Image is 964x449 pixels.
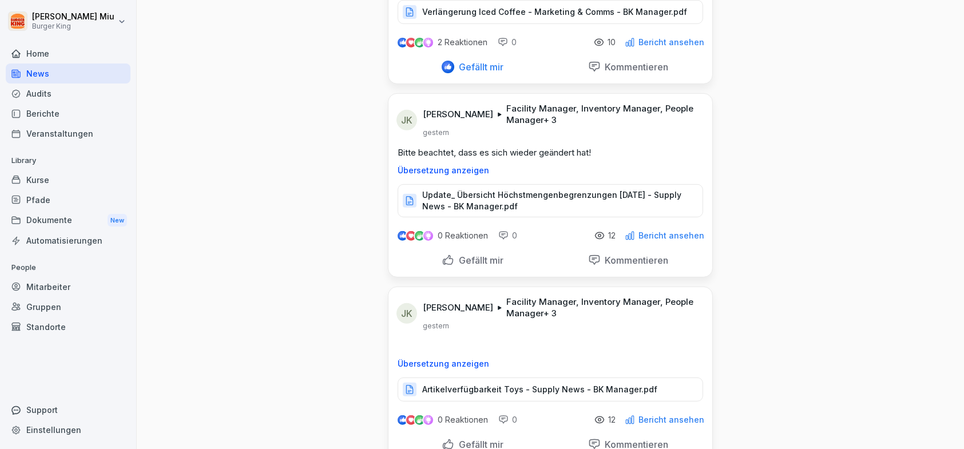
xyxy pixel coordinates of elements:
p: 12 [608,415,616,424]
a: News [6,63,130,84]
p: 0 Reaktionen [438,415,488,424]
img: celebrate [415,231,425,241]
p: Artikelverfügbarkeit Toys - Supply News - BK Manager.pdf [422,384,657,395]
p: Gefällt mir [454,255,503,266]
img: like [398,231,407,240]
div: 0 [498,37,517,48]
p: Facility Manager, Inventory Manager, People Manager + 3 [506,103,699,126]
a: Update_ Übersicht Höchstmengenbegrenzungen [DATE] - Supply News - BK Manager.pdf [398,198,703,210]
img: love [407,416,415,424]
p: Bericht ansehen [638,38,704,47]
p: 0 Reaktionen [438,231,488,240]
div: 0 [498,414,517,426]
img: love [407,232,415,240]
a: DokumenteNew [6,210,130,231]
p: Bericht ansehen [638,231,704,240]
p: [PERSON_NAME] [423,302,493,313]
img: like [398,38,407,47]
p: Übersetzung anzeigen [398,359,703,368]
img: inspiring [423,231,433,241]
div: JK [396,303,417,324]
img: celebrate [415,38,425,47]
p: Facility Manager, Inventory Manager, People Manager + 3 [506,296,699,319]
p: Burger King [32,22,114,30]
p: Übersetzung anzeigen [398,166,703,175]
p: Gefällt mir [454,61,503,73]
a: Einstellungen [6,420,130,440]
p: Verlängerung Iced Coffee - Marketing & Comms - BK Manager.pdf [422,6,687,18]
p: 2 Reaktionen [438,38,487,47]
p: 12 [608,231,616,240]
div: New [108,214,127,227]
div: JK [396,110,417,130]
p: Bitte beachtet, dass es sich wieder geändert hat! [398,146,703,159]
p: 10 [608,38,616,47]
a: Mitarbeiter [6,277,130,297]
a: Pfade [6,190,130,210]
p: Bericht ansehen [638,415,704,424]
div: Dokumente [6,210,130,231]
a: Berichte [6,104,130,124]
p: Kommentieren [601,61,669,73]
img: love [407,38,415,47]
p: Kommentieren [601,255,669,266]
img: like [398,415,407,424]
p: gestern [423,128,449,137]
div: Support [6,400,130,420]
a: Artikelverfügbarkeit Toys - Supply News - BK Manager.pdf [398,387,703,399]
a: Home [6,43,130,63]
div: 0 [498,230,517,241]
a: Verlängerung Iced Coffee - Marketing & Comms - BK Manager.pdf [398,10,703,21]
a: Kurse [6,170,130,190]
img: celebrate [415,415,425,425]
p: Update_ Übersicht Höchstmengenbegrenzungen [DATE] - Supply News - BK Manager.pdf [422,189,691,212]
p: gestern [423,321,449,331]
a: Standorte [6,317,130,337]
a: Audits [6,84,130,104]
p: [PERSON_NAME] [423,109,493,120]
p: Library [6,152,130,170]
p: [PERSON_NAME] Miu [32,12,114,22]
p: People [6,259,130,277]
a: Veranstaltungen [6,124,130,144]
img: inspiring [423,37,433,47]
a: Automatisierungen [6,231,130,251]
img: inspiring [423,415,433,425]
a: Gruppen [6,297,130,317]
